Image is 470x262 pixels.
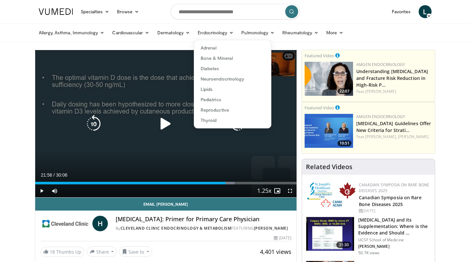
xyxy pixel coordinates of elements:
div: By FEATURING [116,225,291,231]
a: Rheumatology [278,26,322,39]
a: 31:30 [MEDICAL_DATA] and its Supplementation: Where is the Evidence and Should … UCSF School of M... [306,217,431,256]
div: Progress Bar [35,182,297,184]
a: Dermatology [153,26,194,39]
input: Search topics, interventions [171,4,300,19]
a: Pulmonology [237,26,278,39]
button: Play [35,184,48,197]
a: Canadian Symposia on Rare Bone Diseases 2025 [359,194,422,207]
a: [PERSON_NAME] [365,89,396,94]
p: UCSF School of Medicine [358,237,431,243]
span: / [54,172,55,178]
a: Reproductive [194,105,271,115]
span: 4,401 views [260,248,291,256]
a: Adrenal [194,43,271,53]
div: Feat. [356,134,432,140]
a: [PERSON_NAME], [365,134,397,139]
a: Amgen Endocrinology [356,62,405,67]
span: 21:56 [41,172,52,178]
button: Fullscreen [284,184,297,197]
a: Bone & Mineral [194,53,271,63]
a: Canadian Symposia on Rare Bone Diseases 2025 [359,182,429,193]
h4: Related Videos [306,163,352,171]
a: Endocrinology [194,26,237,39]
span: 10:51 [338,140,351,146]
button: Enable picture-in-picture mode [271,184,284,197]
a: Thyroid [194,115,271,126]
a: [MEDICAL_DATA] Guidelines Offer New Criteria for Strati… [356,120,431,133]
a: More [322,26,347,39]
a: Diabetes [194,63,271,74]
p: [PERSON_NAME] [358,244,431,249]
a: Allergy, Asthma, Immunology [35,26,109,39]
span: 18 [50,249,55,255]
div: Feat. [356,89,432,94]
a: 22:07 [305,62,353,96]
img: VuMedi Logo [39,8,73,15]
button: Playback Rate [258,184,271,197]
button: Mute [48,184,61,197]
a: [PERSON_NAME] [254,225,288,231]
img: c9a25db3-4db0-49e1-a46f-17b5c91d58a1.png.150x105_q85_crop-smart_upscale.png [305,62,353,96]
button: Save to [119,246,152,257]
a: Cardiovascular [108,26,153,39]
a: 10:51 [305,114,353,148]
a: Specialties [77,5,113,18]
a: H [92,216,108,231]
h3: [MEDICAL_DATA] and its Supplementation: Where is the Evidence and Should … [358,217,431,236]
div: [DATE] [359,208,430,214]
button: Share [87,246,117,257]
a: L [419,5,432,18]
img: Cleveland Clinic Endocrinology & Metabolism [40,216,90,231]
img: 4bb25b40-905e-443e-8e37-83f056f6e86e.150x105_q85_crop-smart_upscale.jpg [306,217,354,251]
img: 7b525459-078d-43af-84f9-5c25155c8fbb.png.150x105_q85_crop-smart_upscale.jpg [305,114,353,148]
a: Lipids [194,84,271,94]
a: Email [PERSON_NAME] [35,198,297,211]
a: Browse [113,5,143,18]
div: [DATE] [274,235,291,241]
p: 50.7K views [358,250,380,256]
small: Featured Video [305,53,334,59]
a: Favorites [388,5,415,18]
video-js: Video Player [35,50,297,198]
a: 18 Thumbs Up [40,247,84,257]
small: Featured Video [305,105,334,111]
span: 30:06 [56,172,67,178]
a: Cleveland Clinic Endocrinology & Metabolism [120,225,232,231]
a: Understanding [MEDICAL_DATA] and Fracture Risk Reduction in High-Risk P… [356,68,428,88]
a: Neuroendocrinology [194,74,271,84]
h4: [MEDICAL_DATA]: Primer for Primary Care Physician [116,216,291,223]
a: Amgen Endocrinology [356,114,405,119]
img: 59b7dea3-8883-45d6-a110-d30c6cb0f321.png.150x105_q85_autocrop_double_scale_upscale_version-0.2.png [307,182,356,208]
span: 22:07 [338,88,351,94]
a: [PERSON_NAME] [398,134,429,139]
a: Pediatrics [194,94,271,105]
span: 31:30 [336,242,352,248]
